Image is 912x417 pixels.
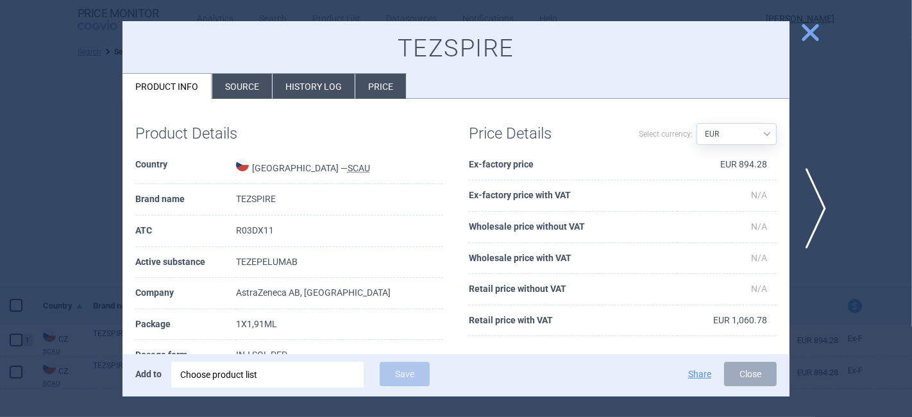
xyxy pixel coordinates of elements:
[122,74,212,99] li: Product info
[751,221,767,232] span: N/A
[135,124,289,143] h1: Product Details
[236,149,443,185] td: [GEOGRAPHIC_DATA] —
[348,163,370,173] abbr: SCAU — List of reimbursed medicinal products published by the State Institute for Drug Control, C...
[236,158,249,171] img: Czech Republic
[171,362,364,387] div: Choose product list
[677,305,777,337] td: EUR 1,060.78
[380,362,430,386] button: Save
[469,305,677,337] th: Retail price with VAT
[677,149,777,181] td: EUR 894.28
[469,212,677,243] th: Wholesale price without VAT
[236,340,443,371] td: INJ SOL PEP
[236,247,443,278] td: TEZEPELUMAB
[751,284,767,294] span: N/A
[724,362,777,386] button: Close
[212,74,272,99] li: Source
[135,149,236,185] th: Country
[135,247,236,278] th: Active substance
[236,309,443,341] td: 1X1,91ML
[135,184,236,216] th: Brand name
[469,243,677,275] th: Wholesale price with VAT
[273,74,355,99] li: History log
[236,216,443,247] td: R03DX11
[135,309,236,341] th: Package
[135,216,236,247] th: ATC
[180,362,355,387] div: Choose product list
[688,370,711,379] button: Share
[469,274,677,305] th: Retail price without VAT
[469,180,677,212] th: Ex-factory price with VAT
[469,124,623,143] h1: Price Details
[135,34,777,64] h1: TEZSPIRE
[135,278,236,309] th: Company
[355,74,406,99] li: Price
[135,362,162,386] p: Add to
[236,278,443,309] td: AstraZeneca AB, [GEOGRAPHIC_DATA]
[639,123,693,145] label: Select currency:
[236,184,443,216] td: TEZSPIRE
[751,190,767,200] span: N/A
[135,340,236,371] th: Dosage form
[469,149,677,181] th: Ex-factory price
[751,253,767,263] span: N/A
